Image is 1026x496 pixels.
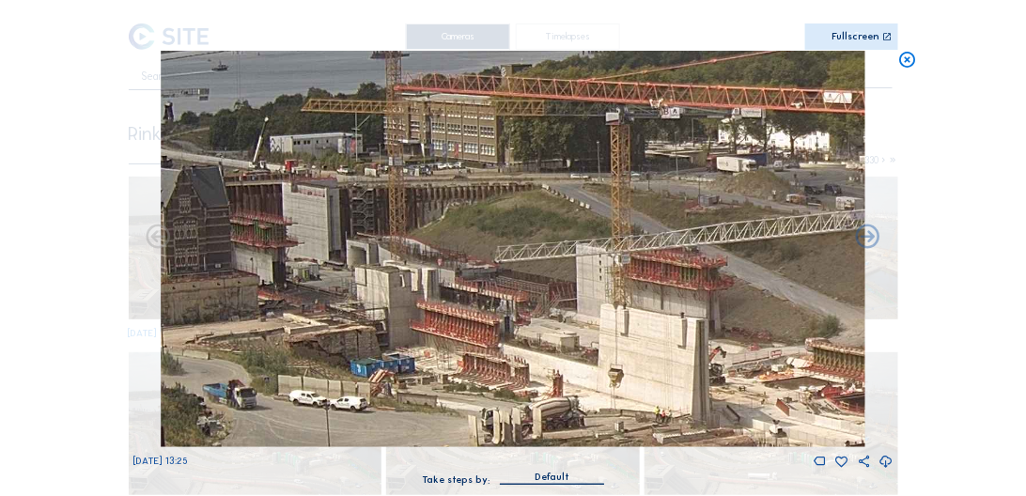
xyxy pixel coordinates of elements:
span: [DATE] 13:25 [133,455,188,467]
div: Default [500,469,604,484]
img: Image [161,51,866,447]
div: Default [535,469,569,486]
i: Forward [144,224,173,253]
i: Back [853,224,882,253]
div: Take steps by: [422,475,490,485]
div: Fullscreen [832,32,880,42]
